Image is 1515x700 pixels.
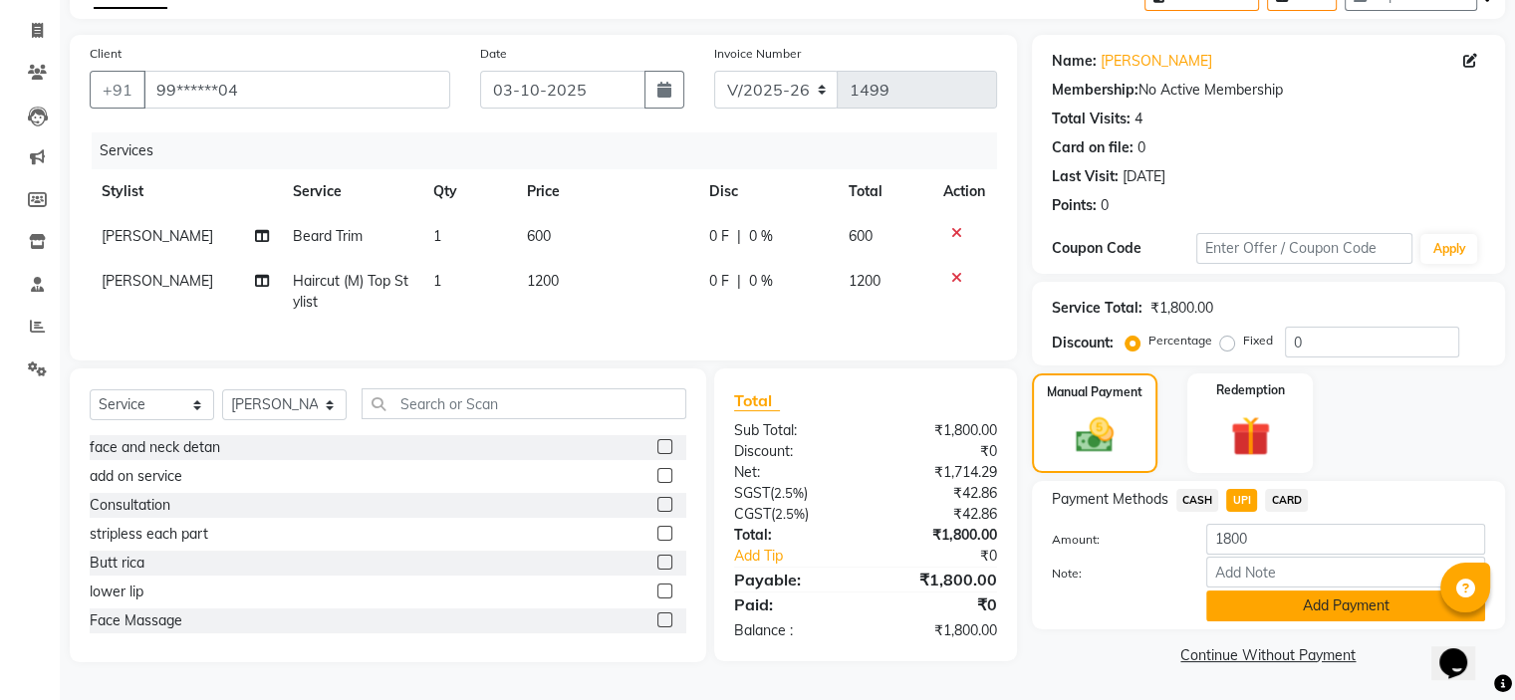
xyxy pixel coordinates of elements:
[734,484,770,502] span: SGST
[102,227,213,245] span: [PERSON_NAME]
[362,388,686,419] input: Search or Scan
[90,466,182,487] div: add on service
[1052,80,1485,101] div: No Active Membership
[1047,383,1142,401] label: Manual Payment
[866,420,1012,441] div: ₹1,800.00
[719,525,866,546] div: Total:
[889,546,1011,567] div: ₹0
[866,441,1012,462] div: ₹0
[281,169,421,214] th: Service
[719,441,866,462] div: Discount:
[866,483,1012,504] div: ₹42.86
[1101,195,1109,216] div: 0
[421,169,515,214] th: Qty
[1052,489,1168,510] span: Payment Methods
[1037,531,1191,549] label: Amount:
[1101,51,1212,72] a: [PERSON_NAME]
[719,420,866,441] div: Sub Total:
[866,620,1012,641] div: ₹1,800.00
[1064,413,1126,457] img: _cash.svg
[90,524,208,545] div: stripless each part
[90,553,144,574] div: Butt rica
[433,272,441,290] span: 1
[90,71,145,109] button: +91
[866,462,1012,483] div: ₹1,714.29
[1052,298,1142,319] div: Service Total:
[1431,620,1495,680] iframe: chat widget
[527,227,551,245] span: 600
[1052,195,1097,216] div: Points:
[1243,332,1273,350] label: Fixed
[1036,645,1501,666] a: Continue Without Payment
[849,272,881,290] span: 1200
[90,610,182,631] div: Face Massage
[527,272,559,290] span: 1200
[719,568,866,591] div: Payable:
[774,485,804,501] span: 2.5%
[433,227,441,245] span: 1
[719,592,866,616] div: Paid:
[90,495,170,516] div: Consultation
[102,272,213,290] span: [PERSON_NAME]
[837,169,931,214] th: Total
[849,227,873,245] span: 600
[719,620,866,641] div: Balance :
[90,582,143,602] div: lower lip
[719,462,866,483] div: Net:
[90,169,281,214] th: Stylist
[1206,557,1485,587] input: Add Note
[749,226,773,247] span: 0 %
[515,169,697,214] th: Price
[734,505,771,523] span: CGST
[866,525,1012,546] div: ₹1,800.00
[1052,166,1119,187] div: Last Visit:
[1176,489,1219,512] span: CASH
[1037,565,1191,583] label: Note:
[719,546,889,567] a: Add Tip
[92,132,1012,169] div: Services
[931,169,997,214] th: Action
[1420,234,1477,264] button: Apply
[1052,80,1138,101] div: Membership:
[1137,137,1145,158] div: 0
[1196,233,1413,264] input: Enter Offer / Coupon Code
[719,483,866,504] div: ( )
[1216,381,1285,399] label: Redemption
[1206,524,1485,555] input: Amount
[90,45,122,63] label: Client
[1265,489,1308,512] span: CARD
[1206,590,1485,621] button: Add Payment
[293,227,363,245] span: Beard Trim
[775,506,805,522] span: 2.5%
[90,437,220,458] div: face and neck detan
[866,568,1012,591] div: ₹1,800.00
[1052,51,1097,72] div: Name:
[1150,298,1213,319] div: ₹1,800.00
[734,390,780,411] span: Total
[697,169,837,214] th: Disc
[1218,411,1283,461] img: _gift.svg
[1135,109,1142,129] div: 4
[1052,137,1134,158] div: Card on file:
[143,71,450,109] input: Search by Name/Mobile/Email/Code
[749,271,773,292] span: 0 %
[866,504,1012,525] div: ₹42.86
[737,226,741,247] span: |
[737,271,741,292] span: |
[709,226,729,247] span: 0 F
[714,45,801,63] label: Invoice Number
[1052,238,1196,259] div: Coupon Code
[293,272,408,311] span: Haircut (M) Top Stylist
[1052,333,1114,353] div: Discount:
[480,45,507,63] label: Date
[709,271,729,292] span: 0 F
[866,592,1012,616] div: ₹0
[1123,166,1165,187] div: [DATE]
[719,504,866,525] div: ( )
[1226,489,1257,512] span: UPI
[1052,109,1131,129] div: Total Visits:
[1148,332,1212,350] label: Percentage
